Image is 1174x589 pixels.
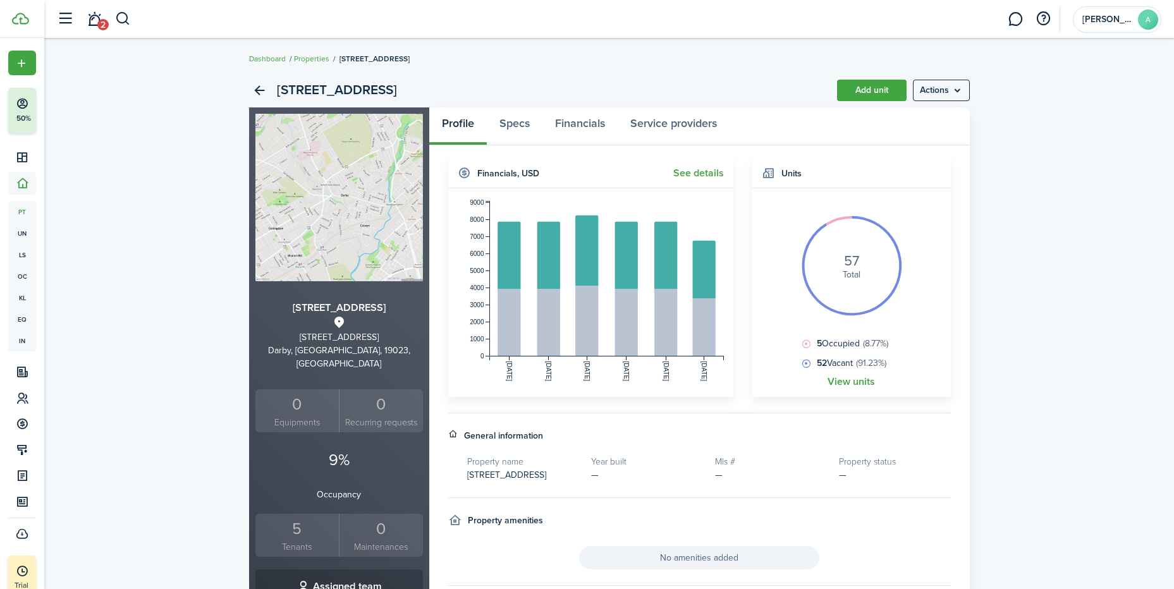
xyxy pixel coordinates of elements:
[814,356,886,370] span: Vacant
[781,167,802,180] h4: Units
[259,540,336,554] small: Tenants
[12,13,29,25] img: TenantCloud
[817,356,827,370] b: 52
[259,416,336,429] small: Equipments
[839,468,847,482] span: —
[8,51,36,75] button: Open menu
[464,429,543,442] h4: General information
[8,88,113,133] button: 50%
[470,199,484,206] tspan: 9000
[115,8,131,30] button: Search
[913,80,970,101] menu-btn: Actions
[339,389,423,433] a: 0 Recurring requests
[487,107,542,145] a: Specs
[468,514,543,527] h4: Property amenities
[255,331,423,344] div: [STREET_ADDRESS]
[470,336,484,343] tspan: 1000
[843,268,860,281] span: Total
[249,53,286,64] a: Dashboard
[339,514,423,557] a: 0Maintenances
[8,308,36,330] a: eq
[470,250,484,257] tspan: 6000
[8,244,36,265] a: ls
[259,517,336,541] div: 5
[839,455,950,468] h5: Property status
[467,468,546,482] span: [STREET_ADDRESS]
[255,344,423,370] div: Darby, [GEOGRAPHIC_DATA], 19023, [GEOGRAPHIC_DATA]
[249,80,271,101] a: Back
[8,222,36,244] a: un
[1032,8,1054,30] button: Open resource center
[844,254,859,268] i: 57
[715,455,826,468] h5: Mls #
[470,284,484,291] tspan: 4000
[82,3,106,35] a: Notifications
[255,300,423,316] h3: [STREET_ADDRESS]
[277,80,397,101] h2: [STREET_ADDRESS]
[8,330,36,351] a: in
[913,80,970,101] button: Open menu
[470,233,484,240] tspan: 7000
[8,287,36,308] a: kl
[542,107,618,145] a: Financials
[470,319,484,325] tspan: 2000
[618,107,730,145] a: Service providers
[817,337,822,350] b: 5
[579,546,819,569] span: No amenities added
[623,361,630,382] tspan: [DATE]
[477,167,539,180] h4: Financials , USD
[591,468,599,482] span: —
[470,267,484,274] tspan: 5000
[856,356,886,370] span: (91.23%)
[255,488,423,501] p: Occupancy
[343,392,420,416] div: 0
[545,361,552,382] tspan: [DATE]
[255,114,423,281] img: Property avatar
[343,517,420,541] div: 0
[339,53,410,64] span: [STREET_ADDRESS]
[591,455,702,468] h5: Year built
[259,392,336,416] div: 0
[255,448,423,472] p: 9%
[343,540,420,554] small: Maintenances
[837,80,907,101] a: Add unit
[1138,9,1158,30] avatar-text: A
[480,353,484,360] tspan: 0
[470,301,484,308] tspan: 3000
[583,361,590,382] tspan: [DATE]
[8,265,36,287] a: oc
[294,53,329,64] a: Properties
[505,361,512,382] tspan: [DATE]
[97,19,109,30] span: 2
[255,514,339,557] a: 5Tenants
[1082,15,1133,24] span: Abdallah
[863,337,888,350] span: (8.77%)
[16,113,32,124] p: 50%
[53,7,77,31] button: Open sidebar
[343,416,420,429] small: Recurring requests
[814,337,888,350] span: Occupied
[470,216,484,223] tspan: 8000
[467,455,578,468] h5: Property name
[828,376,875,387] a: View units
[673,167,724,179] a: See details
[255,389,339,433] a: 0Equipments
[715,468,723,482] span: —
[1003,3,1027,35] a: Messaging
[662,361,669,382] tspan: [DATE]
[700,361,707,382] tspan: [DATE]
[8,201,36,222] a: pt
